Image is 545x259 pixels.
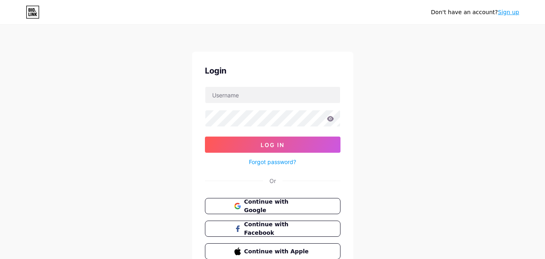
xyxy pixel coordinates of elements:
[205,65,340,77] div: Login
[269,177,276,185] div: Or
[244,247,311,256] span: Continue with Apple
[244,220,311,237] span: Continue with Facebook
[244,198,311,215] span: Continue with Google
[431,8,519,17] div: Don't have an account?
[205,137,340,153] button: Log In
[249,158,296,166] a: Forgot password?
[205,87,340,103] input: Username
[498,9,519,15] a: Sign up
[205,221,340,237] button: Continue with Facebook
[261,141,284,148] span: Log In
[205,198,340,214] button: Continue with Google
